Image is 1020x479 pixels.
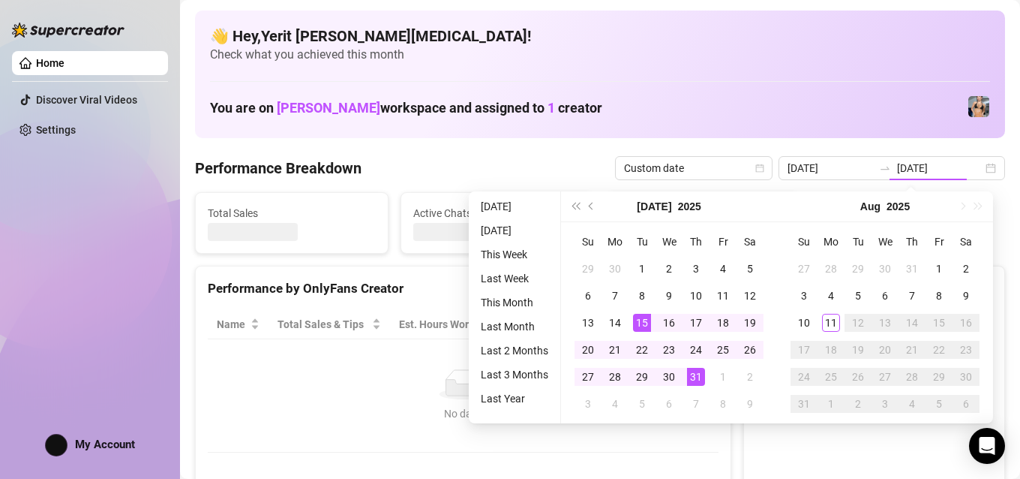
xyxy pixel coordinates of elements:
[547,100,555,116] span: 1
[210,100,602,116] h1: You are on workspace and assigned to creator
[613,316,697,333] span: Chat Conversion
[879,162,891,174] span: swap-right
[619,205,787,221] span: Messages Sent
[223,405,703,422] div: No data
[195,158,361,179] h4: Performance Breakdown
[968,96,989,117] img: Veronica
[604,310,718,339] th: Chat Conversion
[879,162,891,174] span: to
[12,23,124,38] img: logo-BBDzfeDw.svg
[36,124,76,136] a: Settings
[897,160,982,176] input: End date
[277,100,380,116] span: [PERSON_NAME]
[969,428,1005,464] div: Open Intercom Messenger
[210,47,990,63] span: Check what you achieved this month
[46,435,67,456] img: ACg8ocK6OQ2ET7Ml09hTknWbgcmPsoSQlBaLclLmg__OI_E2fbQyDYLa=s96-c
[208,205,376,221] span: Total Sales
[268,310,390,339] th: Total Sales & Tips
[36,94,137,106] a: Discover Viral Videos
[756,279,992,299] div: Sales by OnlyFans Creator
[399,316,491,333] div: Est. Hours Worked
[75,438,135,451] span: My Account
[512,310,604,339] th: Sales / Hour
[217,316,247,333] span: Name
[521,316,583,333] span: Sales / Hour
[277,316,369,333] span: Total Sales & Tips
[208,310,268,339] th: Name
[36,57,64,69] a: Home
[208,279,718,299] div: Performance by OnlyFans Creator
[210,26,990,47] h4: 👋 Hey, Yerit [PERSON_NAME][MEDICAL_DATA] !
[624,157,763,179] span: Custom date
[755,164,764,173] span: calendar
[413,205,581,221] span: Active Chats
[787,160,873,176] input: Start date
